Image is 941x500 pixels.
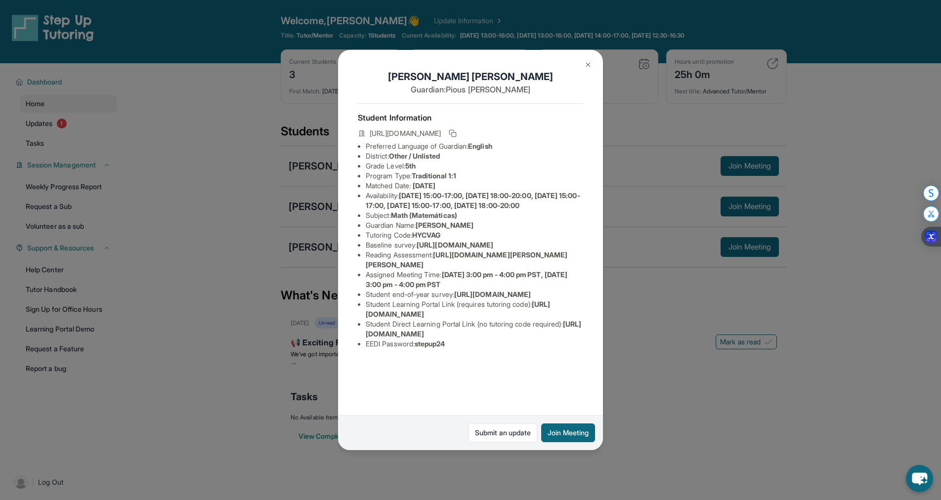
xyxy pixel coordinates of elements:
[468,142,492,150] span: English
[366,290,583,299] li: Student end-of-year survey :
[366,181,583,191] li: Matched Date:
[366,210,583,220] li: Subject :
[417,241,493,249] span: [URL][DOMAIN_NAME]
[412,171,456,180] span: Traditional 1:1
[416,221,473,229] span: [PERSON_NAME]
[358,83,583,95] p: Guardian: Pious [PERSON_NAME]
[366,270,567,289] span: [DATE] 3:00 pm - 4:00 pm PST, [DATE] 3:00 pm - 4:00 pm PST
[366,171,583,181] li: Program Type:
[366,250,568,269] span: [URL][DOMAIN_NAME][PERSON_NAME][PERSON_NAME]
[541,423,595,442] button: Join Meeting
[370,128,441,138] span: [URL][DOMAIN_NAME]
[366,299,583,319] li: Student Learning Portal Link (requires tutoring code) :
[366,151,583,161] li: District:
[358,112,583,124] h4: Student Information
[366,141,583,151] li: Preferred Language of Guardian:
[358,70,583,83] h1: [PERSON_NAME] [PERSON_NAME]
[412,231,440,239] span: HYCVAG
[366,191,580,209] span: [DATE] 15:00-17:00, [DATE] 18:00-20:00, [DATE] 15:00-17:00, [DATE] 15:00-17:00, [DATE] 18:00-20:00
[366,319,583,339] li: Student Direct Learning Portal Link (no tutoring code required) :
[366,240,583,250] li: Baseline survey :
[391,211,457,219] span: Math (Matemáticas)
[366,161,583,171] li: Grade Level:
[469,423,537,442] a: Submit an update
[584,61,592,69] img: Close Icon
[366,191,583,210] li: Availability:
[389,152,440,160] span: Other / Unlisted
[405,162,416,170] span: 5th
[366,230,583,240] li: Tutoring Code :
[413,181,435,190] span: [DATE]
[454,290,531,298] span: [URL][DOMAIN_NAME]
[366,339,583,349] li: EEDI Password :
[366,270,583,290] li: Assigned Meeting Time :
[366,220,583,230] li: Guardian Name :
[415,339,445,348] span: stepup24
[447,127,459,139] button: Copy link
[906,465,933,492] button: chat-button
[366,250,583,270] li: Reading Assessment :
